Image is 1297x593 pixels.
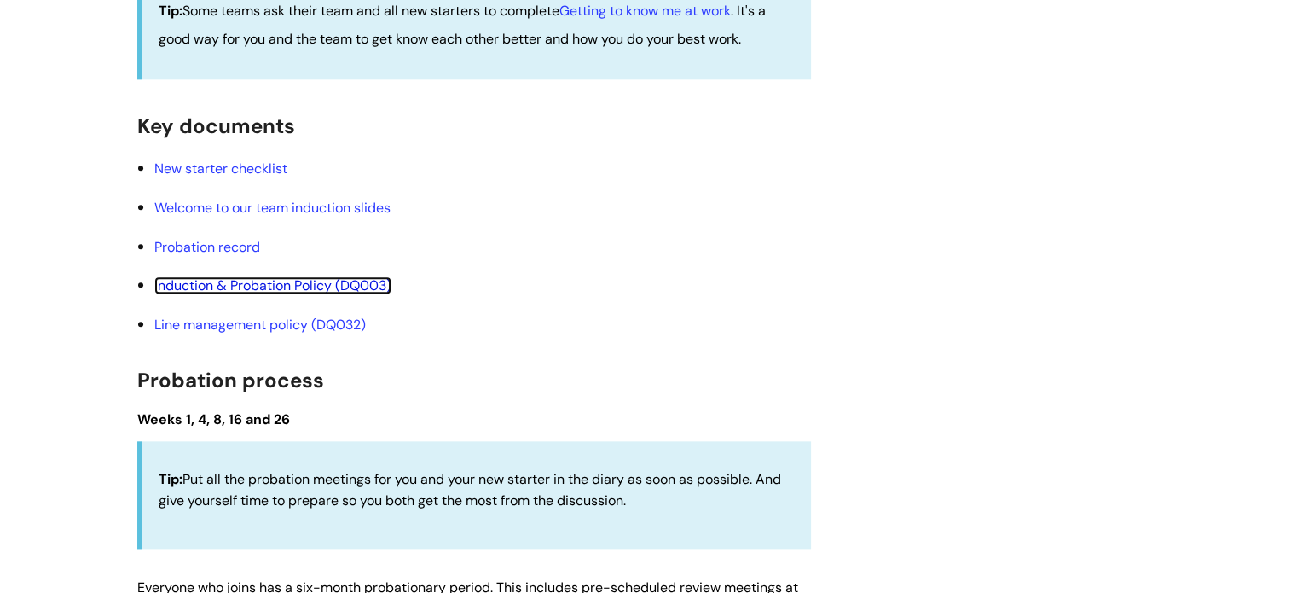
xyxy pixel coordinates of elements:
[159,2,766,47] span: Some teams ask their team and all new starters to complete . It's a good way for you and the team...
[559,2,731,20] a: Getting to know me at work
[154,160,287,177] a: New starter checklist
[154,199,391,217] a: Welcome to our team induction slides
[159,2,182,20] strong: Tip:
[137,113,295,139] span: Key documents
[154,276,391,294] a: Induction & Probation Policy (DQ003)
[154,316,366,334] a: Line management policy (DQ032)
[159,470,182,488] strong: Tip:
[137,410,290,428] span: Weeks 1, 4, 8, 16 and 26
[159,470,781,509] span: Put all the probation meetings for you and your new starter in the diary as soon as possible. And...
[154,238,260,256] a: Probation record
[137,367,324,393] span: Probation process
